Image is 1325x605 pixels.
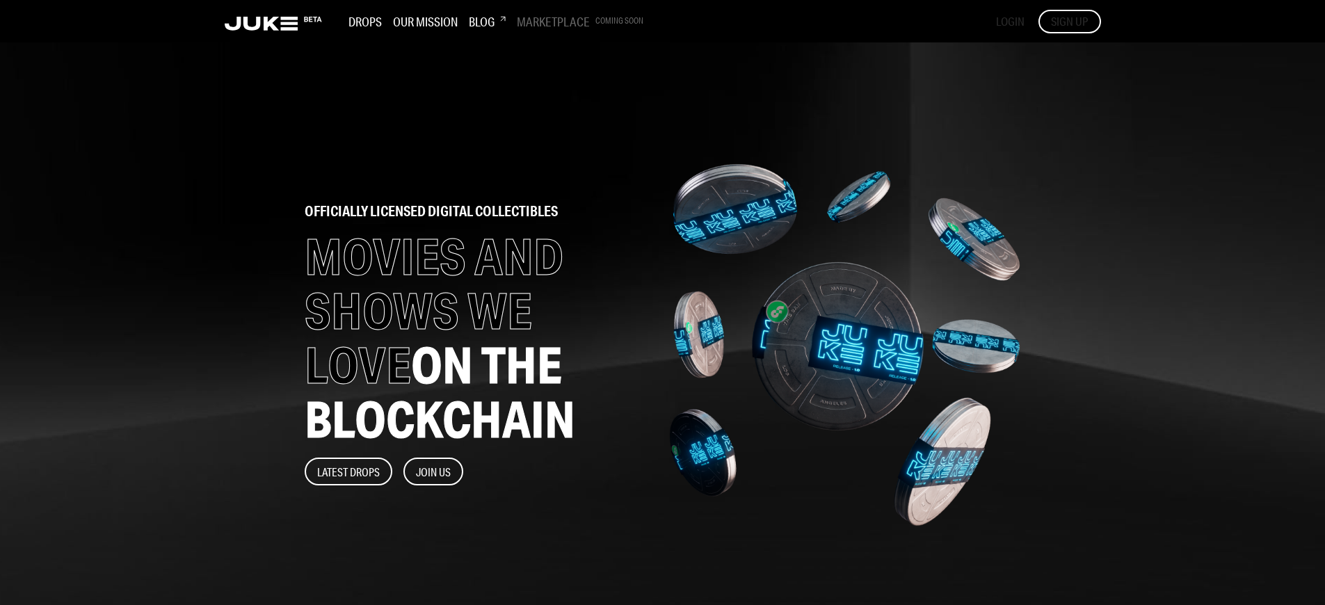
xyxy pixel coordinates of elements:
h2: officially licensed digital collectibles [305,204,643,218]
button: Latest Drops [305,458,392,485]
button: SIGN UP [1038,10,1101,33]
button: LOGIN [996,14,1025,29]
img: home-banner [669,105,1021,585]
span: SIGN UP [1051,14,1088,29]
button: Join Us [403,458,463,485]
h3: Our Mission [393,14,458,29]
span: ON THE BLOCKCHAIN [305,334,575,449]
h3: Blog [469,14,506,29]
h3: Drops [348,14,382,29]
h1: MOVIES AND SHOWS WE LOVE [305,229,643,446]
